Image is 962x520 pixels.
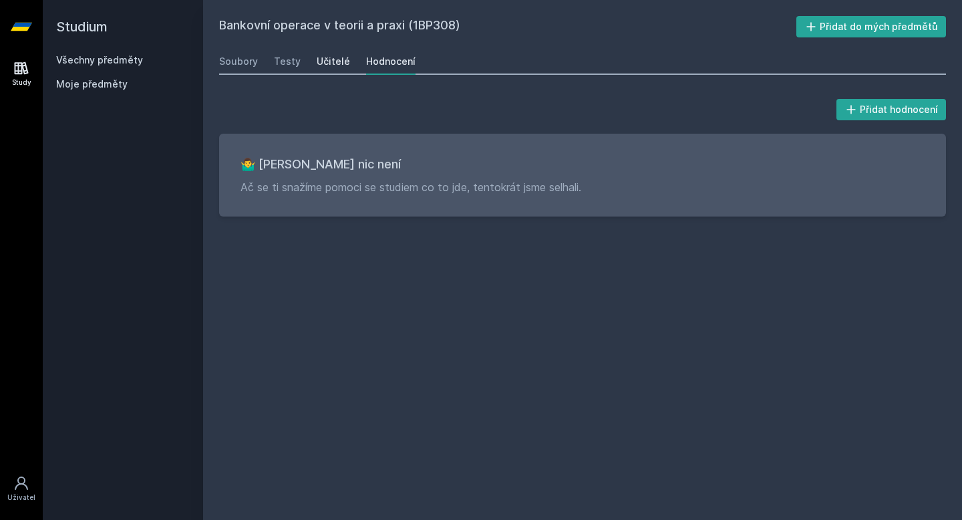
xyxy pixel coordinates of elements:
div: Učitelé [317,55,350,68]
a: Všechny předměty [56,54,143,66]
div: Uživatel [7,493,35,503]
div: Study [12,78,31,88]
a: Testy [274,48,301,75]
p: Ač se ti snažíme pomoci se studiem co to jde, tentokrát jsme selhali. [240,179,925,195]
a: Učitelé [317,48,350,75]
a: Hodnocení [366,48,416,75]
div: Testy [274,55,301,68]
h3: 🤷‍♂️ [PERSON_NAME] nic není [240,155,925,174]
a: Uživatel [3,469,40,509]
h2: Bankovní operace v teorii a praxi (1BP308) [219,16,796,37]
a: Soubory [219,48,258,75]
a: Study [3,53,40,94]
button: Přidat do mých předmětů [796,16,947,37]
button: Přidat hodnocení [836,99,947,120]
span: Moje předměty [56,78,128,91]
div: Soubory [219,55,258,68]
div: Hodnocení [366,55,416,68]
